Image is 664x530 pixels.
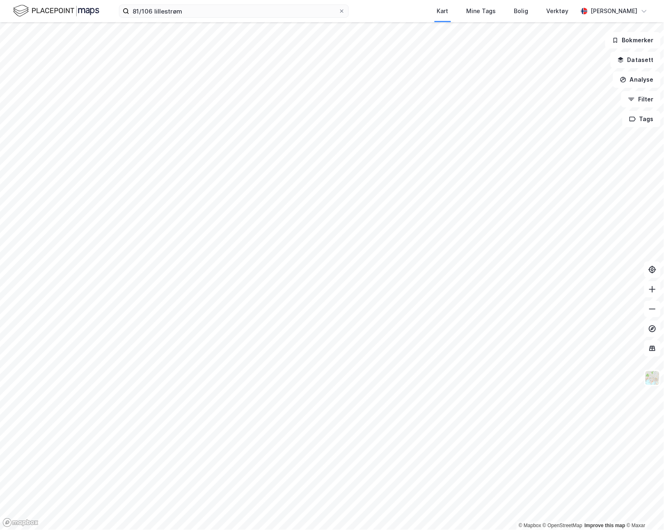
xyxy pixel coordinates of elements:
a: OpenStreetMap [543,523,583,529]
a: Improve this map [585,523,625,529]
input: Søk på adresse, matrikkel, gårdeiere, leietakere eller personer [129,5,339,17]
div: Bolig [514,6,529,16]
button: Datasett [611,52,661,68]
a: Mapbox homepage [2,518,39,528]
div: Verktøy [547,6,569,16]
iframe: Chat Widget [623,491,664,530]
button: Tags [623,111,661,127]
div: Mine Tags [467,6,496,16]
div: Kart [437,6,449,16]
button: Filter [621,91,661,108]
a: Mapbox [519,523,541,529]
img: Z [645,370,660,386]
button: Bokmerker [605,32,661,48]
div: Kontrollprogram for chat [623,491,664,530]
img: logo.f888ab2527a4732fd821a326f86c7f29.svg [13,4,99,18]
button: Analyse [613,71,661,88]
div: [PERSON_NAME] [591,6,638,16]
